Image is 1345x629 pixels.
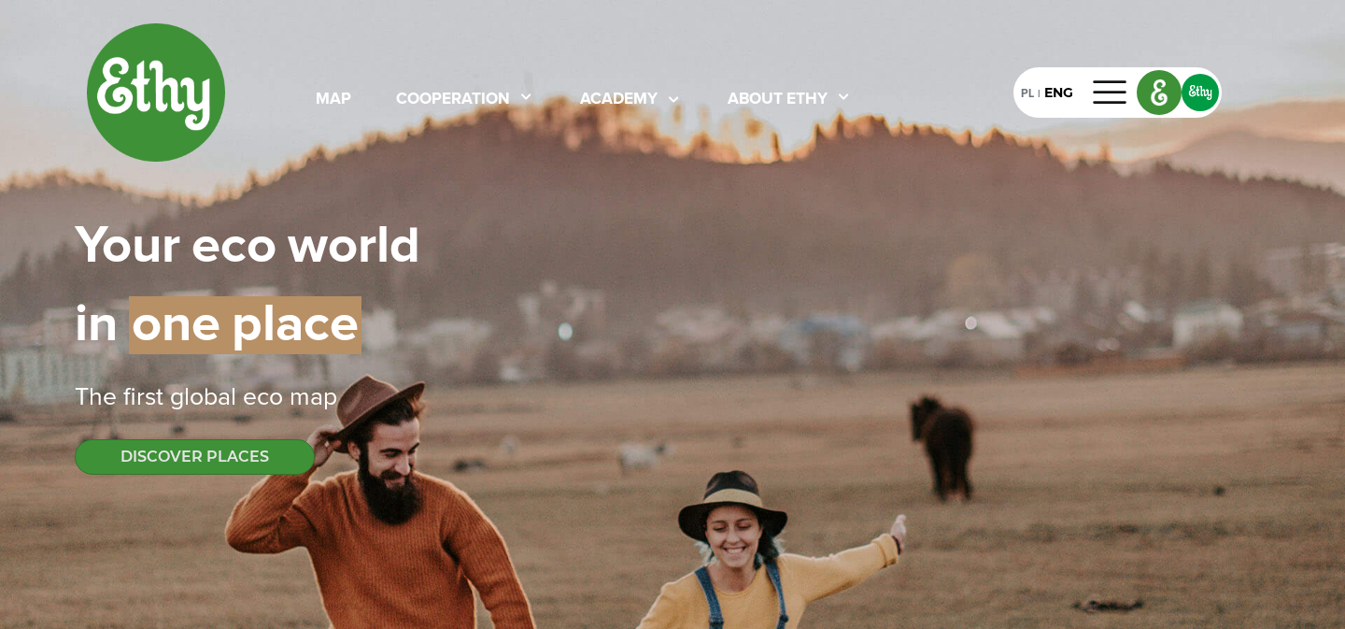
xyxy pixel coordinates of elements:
[75,299,118,351] span: in
[232,296,361,354] span: place
[118,299,129,351] span: |
[75,221,180,273] span: Your
[191,221,276,273] span: eco
[1021,82,1034,103] div: PL
[75,439,315,475] button: DISCOVER PLACES
[180,221,191,273] span: |
[75,379,1270,417] div: The first global eco map
[1138,71,1181,114] img: ethy logo
[1044,83,1073,103] div: ENG
[276,221,288,273] span: |
[1034,86,1044,103] div: |
[129,296,220,354] span: one
[316,88,351,112] div: map
[396,88,510,112] div: cooperation
[728,88,828,112] div: About ethy
[86,22,226,163] img: ethy-logo
[580,88,658,112] div: academy
[288,221,420,273] span: world
[220,296,232,354] span: |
